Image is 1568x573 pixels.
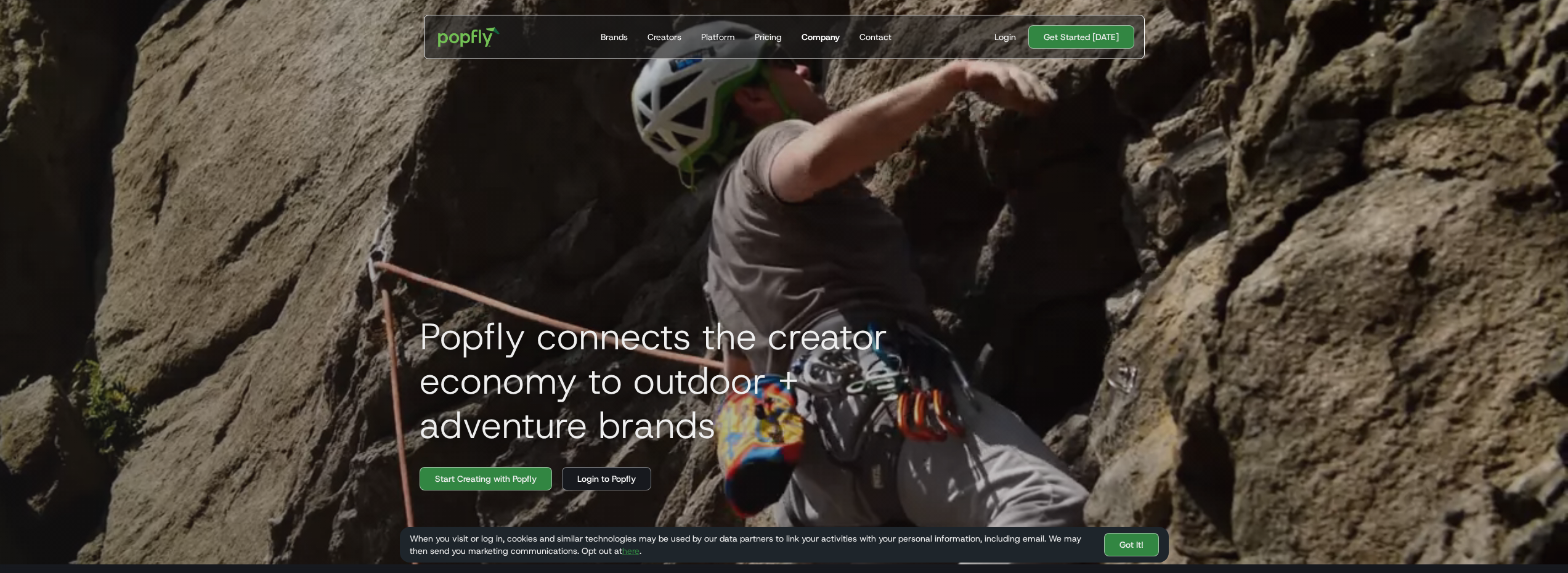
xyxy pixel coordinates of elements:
[410,532,1094,557] div: When you visit or log in, cookies and similar technologies may be used by our data partners to li...
[989,31,1021,43] a: Login
[410,314,964,447] h1: Popfly connects the creator economy to outdoor + adventure brands
[596,15,633,59] a: Brands
[701,31,735,43] div: Platform
[622,545,640,556] a: here
[802,31,840,43] div: Company
[750,15,787,59] a: Pricing
[1104,533,1159,556] a: Got It!
[562,467,651,490] a: Login to Popfly
[648,31,681,43] div: Creators
[855,15,896,59] a: Contact
[994,31,1016,43] div: Login
[420,467,552,490] a: Start Creating with Popfly
[859,31,892,43] div: Contact
[601,31,628,43] div: Brands
[797,15,845,59] a: Company
[696,15,740,59] a: Platform
[1028,25,1134,49] a: Get Started [DATE]
[755,31,782,43] div: Pricing
[429,18,509,55] a: home
[643,15,686,59] a: Creators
